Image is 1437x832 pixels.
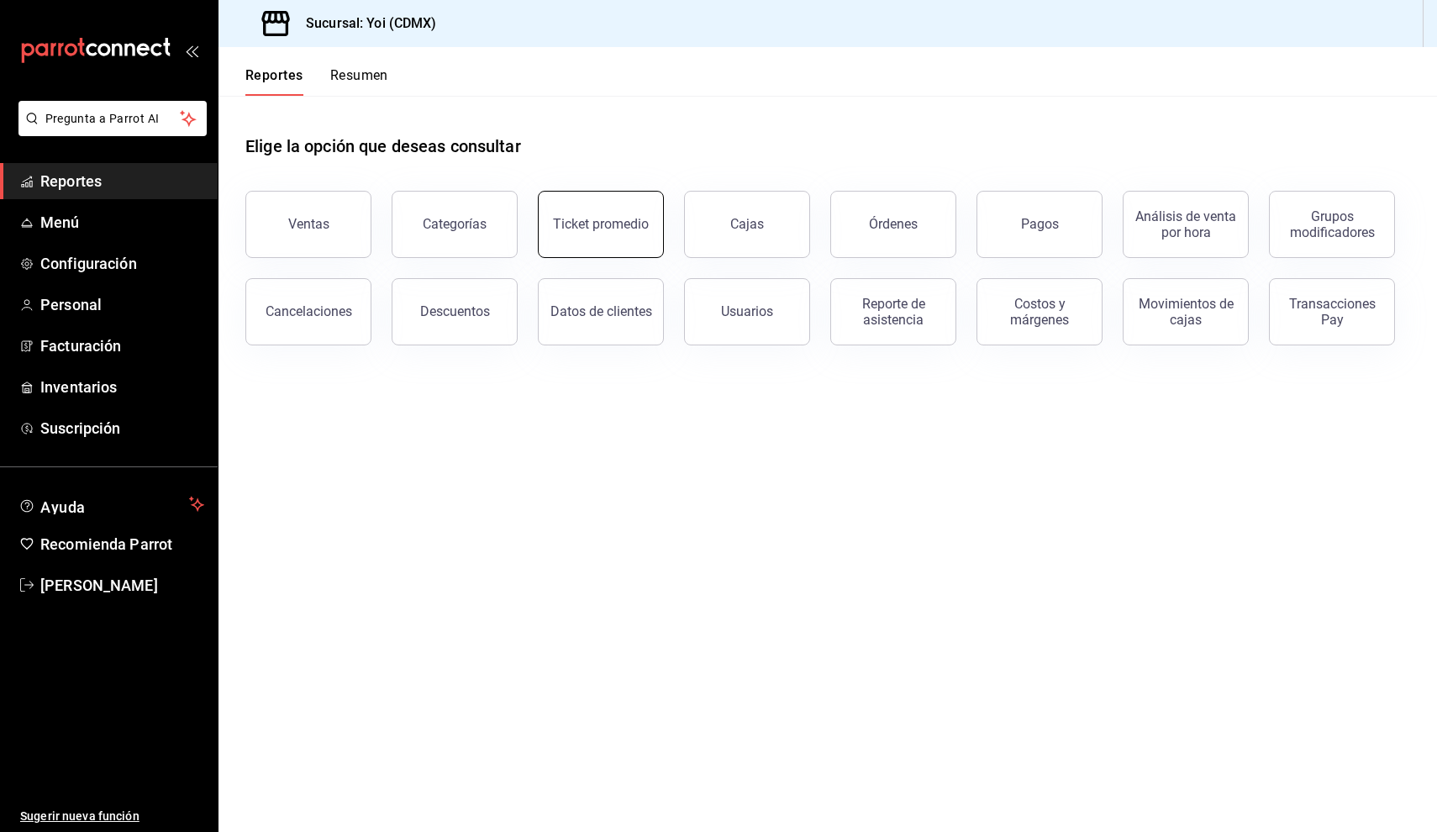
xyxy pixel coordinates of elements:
button: Cajas [684,191,810,258]
span: Pregunta a Parrot AI [45,110,181,128]
span: [PERSON_NAME] [40,574,204,597]
div: Movimientos de cajas [1134,296,1238,328]
button: Reportes [245,67,303,96]
button: Cancelaciones [245,278,371,345]
button: Costos y márgenes [976,278,1103,345]
div: Descuentos [420,303,490,319]
span: Reportes [40,170,204,192]
span: Facturación [40,334,204,357]
button: open_drawer_menu [185,44,198,57]
button: Resumen [330,67,388,96]
button: Descuentos [392,278,518,345]
button: Reporte de asistencia [830,278,956,345]
div: Costos y márgenes [987,296,1092,328]
button: Transacciones Pay [1269,278,1395,345]
div: Grupos modificadores [1280,208,1384,240]
div: Ventas [288,216,329,232]
div: Reporte de asistencia [841,296,945,328]
div: Datos de clientes [550,303,652,319]
div: navigation tabs [245,67,388,96]
button: Ticket promedio [538,191,664,258]
span: Menú [40,211,204,234]
button: Pagos [976,191,1103,258]
a: Pregunta a Parrot AI [12,122,207,140]
div: Pagos [1021,216,1059,232]
span: Personal [40,293,204,316]
div: Categorías [423,216,487,232]
button: Movimientos de cajas [1123,278,1249,345]
button: Usuarios [684,278,810,345]
span: Ayuda [40,494,182,514]
button: Categorías [392,191,518,258]
span: Sugerir nueva función [20,808,204,825]
div: Ticket promedio [553,216,649,232]
button: Grupos modificadores [1269,191,1395,258]
span: Inventarios [40,376,204,398]
div: Análisis de venta por hora [1134,208,1238,240]
button: Análisis de venta por hora [1123,191,1249,258]
div: Cajas [730,216,764,232]
span: Suscripción [40,417,204,440]
div: Transacciones Pay [1280,296,1384,328]
div: Cancelaciones [266,303,352,319]
h1: Elige la opción que deseas consultar [245,134,521,159]
div: Órdenes [869,216,918,232]
button: Ventas [245,191,371,258]
button: Pregunta a Parrot AI [18,101,207,136]
div: Usuarios [721,303,773,319]
button: Órdenes [830,191,956,258]
span: Recomienda Parrot [40,533,204,556]
button: Datos de clientes [538,278,664,345]
h3: Sucursal: Yoi (CDMX) [292,13,437,34]
span: Configuración [40,252,204,275]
